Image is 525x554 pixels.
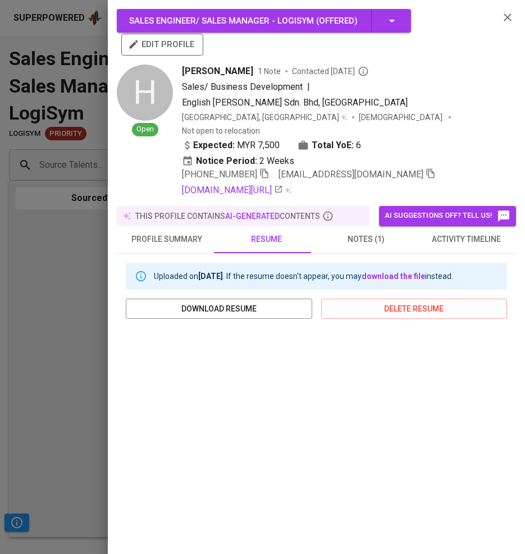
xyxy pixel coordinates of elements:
button: download resume [126,299,312,319]
span: edit profile [130,37,194,52]
span: English [PERSON_NAME] Sdn. Bhd, [GEOGRAPHIC_DATA] [182,97,408,108]
p: Not open to relocation [182,125,260,136]
span: [PERSON_NAME] [182,65,253,78]
div: [GEOGRAPHIC_DATA], [GEOGRAPHIC_DATA] [182,112,348,123]
div: Uploaded on . If the resume doesn't appear, you may instead. [154,266,453,286]
div: H [117,65,173,121]
span: AI suggestions off? Tell us! [385,209,510,223]
span: download resume [135,302,303,316]
span: profile summary [124,232,210,246]
b: [DATE] [198,272,223,281]
a: edit profile [121,39,203,48]
b: Notice Period: [196,154,257,168]
span: Contacted [DATE] [292,66,369,77]
span: 6 [356,139,361,152]
span: [DEMOGRAPHIC_DATA] [359,112,444,123]
button: delete resume [321,299,508,319]
span: Open [132,124,158,135]
svg: By Malaysia recruiter [358,66,369,77]
button: edit profile [121,34,203,55]
div: MYR 7,500 [182,139,280,152]
span: notes (1) [323,232,410,246]
p: this profile contains contents [135,210,320,222]
span: Sales Engineer/ Sales Manager - LogiSym ( Offered ) [129,16,358,26]
span: activity timeline [423,232,509,246]
button: AI suggestions off? Tell us! [379,206,516,226]
b: Expected: [193,139,235,152]
div: 2 Weeks [182,154,294,168]
a: [DOMAIN_NAME][URL] [182,184,283,197]
span: AI-generated [225,212,280,221]
span: resume [223,232,310,246]
span: delete resume [330,302,499,316]
button: Sales Engineer/ Sales Manager - LogiSym (Offered) [117,9,411,33]
span: 1 Note [258,66,281,77]
span: [EMAIL_ADDRESS][DOMAIN_NAME] [279,169,423,180]
a: download the file [362,272,425,281]
b: Total YoE: [312,139,354,152]
span: | [307,80,310,94]
span: [PHONE_NUMBER] [182,169,257,180]
span: Sales/ Business Development [182,81,303,92]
